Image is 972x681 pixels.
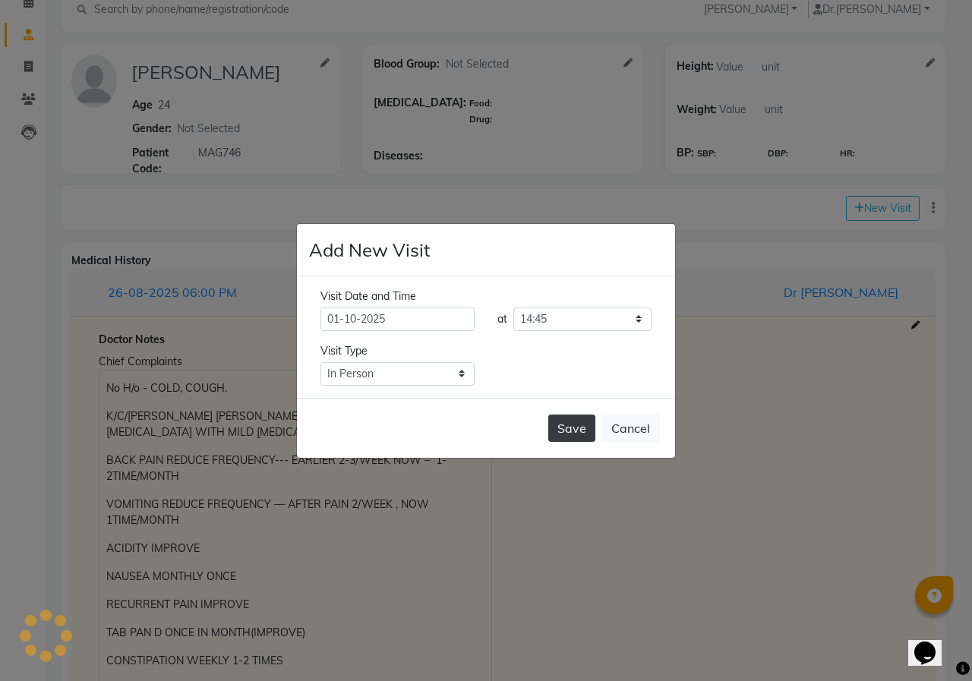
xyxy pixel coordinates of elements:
div: at [497,311,507,327]
iframe: chat widget [908,620,957,666]
div: Visit Date and Time [320,288,652,304]
button: Save [548,415,595,442]
div: Visit Type [320,343,652,359]
h4: Add New Visit [309,236,430,263]
input: select date [320,307,475,331]
button: Cancel [601,414,660,443]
